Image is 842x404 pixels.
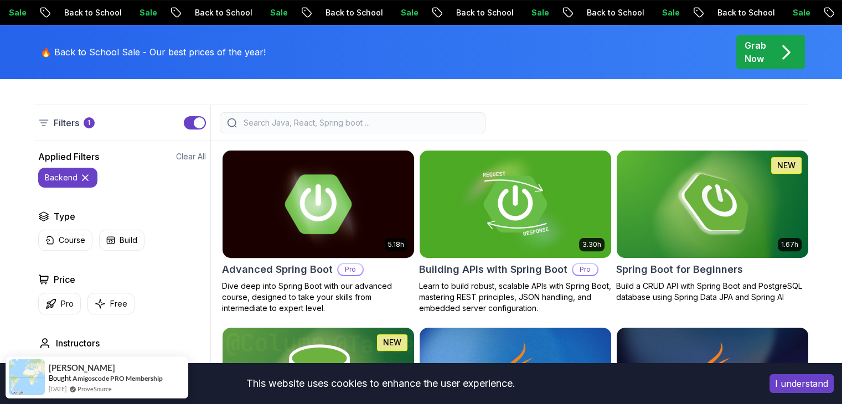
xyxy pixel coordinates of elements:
[617,151,808,258] img: Spring Boot for Beginners card
[576,7,651,18] p: Back to School
[782,7,817,18] p: Sale
[616,262,743,277] h2: Spring Boot for Beginners
[176,151,206,162] button: Clear All
[419,281,612,314] p: Learn to build robust, scalable APIs with Spring Boot, mastering REST principles, JSON handling, ...
[87,293,135,314] button: Free
[419,150,612,314] a: Building APIs with Spring Boot card3.30hBuilding APIs with Spring BootProLearn to build robust, s...
[120,235,137,246] p: Build
[59,235,85,246] p: Course
[420,151,611,258] img: Building APIs with Spring Boot card
[9,359,45,395] img: provesource social proof notification image
[383,337,401,348] p: NEW
[582,240,601,249] p: 3.30h
[38,230,92,251] button: Course
[390,7,425,18] p: Sale
[241,117,478,128] input: Search Java, React, Spring boot ...
[184,7,259,18] p: Back to School
[56,336,100,350] h2: Instructors
[419,262,567,277] h2: Building APIs with Spring Boot
[45,172,78,183] p: backend
[54,273,75,286] h2: Price
[54,116,79,130] p: Filters
[745,39,766,65] p: Grab Now
[49,363,115,372] span: [PERSON_NAME]
[61,298,74,309] p: Pro
[769,374,834,393] button: Accept cookies
[616,150,809,303] a: Spring Boot for Beginners card1.67hNEWSpring Boot for BeginnersBuild a CRUD API with Spring Boot ...
[616,281,809,303] p: Build a CRUD API with Spring Boot and PostgreSQL database using Spring Data JPA and Spring AI
[388,240,404,249] p: 5.18h
[706,7,782,18] p: Back to School
[110,298,127,309] p: Free
[222,150,415,314] a: Advanced Spring Boot card5.18hAdvanced Spring BootProDive deep into Spring Boot with our advanced...
[338,264,363,275] p: Pro
[38,293,81,314] button: Pro
[73,374,163,383] a: Amigoscode PRO Membership
[445,7,520,18] p: Back to School
[49,374,71,382] span: Bought
[53,7,128,18] p: Back to School
[54,210,75,223] h2: Type
[49,384,66,393] span: [DATE]
[222,262,333,277] h2: Advanced Spring Boot
[314,7,390,18] p: Back to School
[128,7,164,18] p: Sale
[8,371,753,396] div: This website uses cookies to enhance the user experience.
[99,230,144,251] button: Build
[78,384,112,393] a: ProveSource
[259,7,295,18] p: Sale
[520,7,556,18] p: Sale
[218,148,419,260] img: Advanced Spring Boot card
[40,45,266,59] p: 🔥 Back to School Sale - Our best prices of the year!
[222,281,415,314] p: Dive deep into Spring Boot with our advanced course, designed to take your skills from intermedia...
[573,264,597,275] p: Pro
[38,150,99,163] h2: Applied Filters
[87,118,90,127] p: 1
[651,7,686,18] p: Sale
[781,240,798,249] p: 1.67h
[777,160,795,171] p: NEW
[38,168,97,188] button: backend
